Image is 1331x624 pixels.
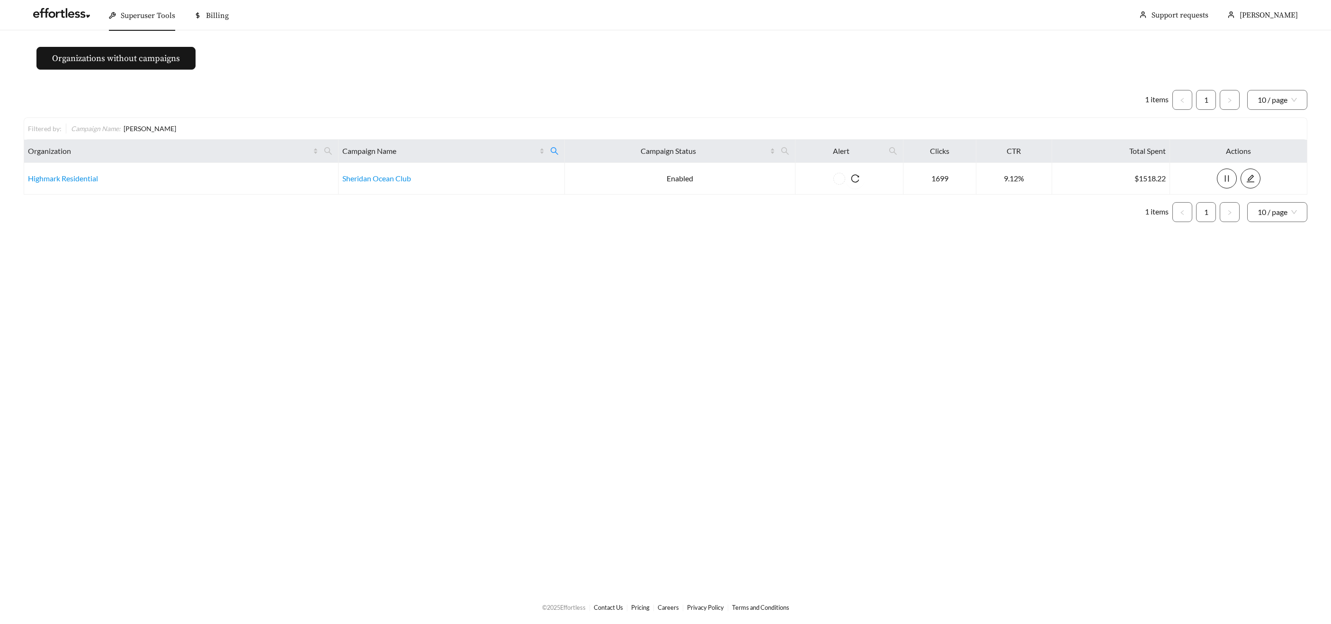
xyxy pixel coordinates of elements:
[121,11,175,20] span: Superuser Tools
[550,147,559,155] span: search
[569,145,768,157] span: Campaign Status
[777,143,793,159] span: search
[342,174,411,183] a: Sheridan Ocean Club
[36,47,196,70] button: Organizations without campaigns
[732,604,789,611] a: Terms and Conditions
[1170,140,1307,163] th: Actions
[52,52,180,65] span: Organizations without campaigns
[1152,10,1208,20] a: Support requests
[1172,90,1192,110] button: left
[1145,202,1169,222] li: 1 items
[71,125,121,133] span: Campaign Name :
[1241,169,1260,188] button: edit
[845,174,865,183] span: reload
[594,604,623,611] a: Contact Us
[1241,174,1260,183] a: edit
[1196,202,1216,222] li: 1
[1197,203,1215,222] a: 1
[1172,90,1192,110] li: Previous Page
[1179,98,1185,103] span: left
[28,124,66,134] div: Filtered by:
[565,163,795,195] td: Enabled
[976,140,1052,163] th: CTR
[885,143,901,159] span: search
[28,174,98,183] a: Highmark Residential
[1247,90,1307,110] div: Page Size
[976,163,1052,195] td: 9.12%
[324,147,332,155] span: search
[845,169,865,188] button: reload
[1220,90,1240,110] li: Next Page
[1145,90,1169,110] li: 1 items
[1052,163,1170,195] td: $1518.22
[1227,210,1233,215] span: right
[1247,202,1307,222] div: Page Size
[1052,140,1170,163] th: Total Spent
[124,125,176,133] span: [PERSON_NAME]
[1196,90,1216,110] li: 1
[342,145,537,157] span: Campaign Name
[1220,90,1240,110] button: right
[1220,202,1240,222] button: right
[1217,174,1236,183] span: pause
[1258,203,1297,222] span: 10 / page
[903,163,976,195] td: 1699
[658,604,679,611] a: Careers
[1179,210,1185,215] span: left
[320,143,336,159] span: search
[631,604,650,611] a: Pricing
[799,145,883,157] span: Alert
[546,143,563,159] span: search
[1258,90,1297,109] span: 10 / page
[28,145,311,157] span: Organization
[1172,202,1192,222] button: left
[903,140,976,163] th: Clicks
[206,11,229,20] span: Billing
[889,147,897,155] span: search
[1220,202,1240,222] li: Next Page
[1227,98,1233,103] span: right
[1240,10,1298,20] span: [PERSON_NAME]
[1172,202,1192,222] li: Previous Page
[687,604,724,611] a: Privacy Policy
[1197,90,1215,109] a: 1
[542,604,586,611] span: © 2025 Effortless
[1217,169,1237,188] button: pause
[781,147,789,155] span: search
